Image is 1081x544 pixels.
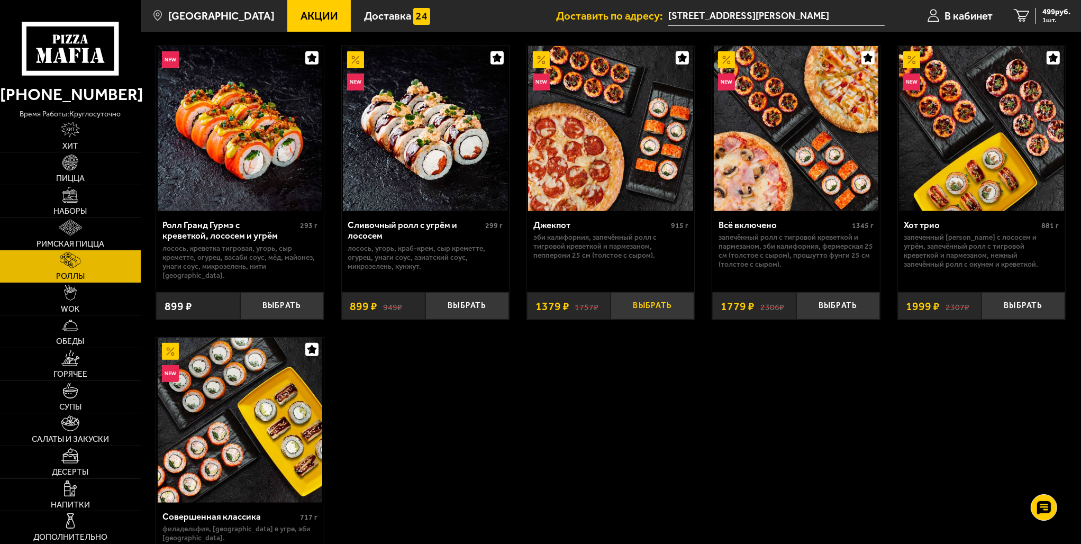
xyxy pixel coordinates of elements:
img: Акционный [718,51,735,68]
span: 299 г [485,221,503,230]
button: Выбрать [611,292,694,320]
span: Доставка [364,11,411,21]
button: Выбрать [796,292,880,320]
button: Выбрать [240,292,324,320]
span: Обеды [56,338,84,346]
span: Наборы [53,207,87,215]
span: Пицца [56,175,85,183]
div: Джекпот [533,220,668,230]
span: WOK [61,305,79,313]
span: Десерты [52,468,88,476]
img: Джекпот [528,46,693,211]
span: 1 шт. [1042,17,1070,24]
a: АкционныйНовинкаСливочный ролл с угрём и лососем [342,46,509,211]
img: Акционный [347,51,364,68]
a: НовинкаРолл Гранд Гурмэ с креветкой, лососем и угрём [156,46,323,211]
img: Хот трио [899,46,1064,211]
img: Новинка [162,365,179,382]
span: 499 руб. [1042,8,1070,16]
img: Новинка [718,74,735,90]
a: АкционныйНовинкаДжекпот [527,46,694,211]
span: 293 г [300,221,317,230]
a: АкционныйНовинкаВсё включено [712,46,879,211]
span: улица Коллонтай, 24к2 [668,6,885,26]
img: Сливочный ролл с угрём и лососем [343,46,508,211]
button: Выбрать [982,292,1065,320]
s: 2306 ₽ [760,301,784,312]
s: 2307 ₽ [946,301,969,312]
img: Ролл Гранд Гурмэ с креветкой, лососем и угрём [158,46,323,211]
div: Совершенная классика [162,511,297,522]
div: Ролл Гранд Гурмэ с креветкой, лососем и угрём [162,220,297,241]
span: Супы [59,403,81,411]
span: Доставить по адресу: [556,11,668,21]
img: 15daf4d41897b9f0e9f617042186c801.svg [413,8,430,25]
div: Хот трио [904,220,1039,230]
p: Запеченный [PERSON_NAME] с лососем и угрём, Запечённый ролл с тигровой креветкой и пармезаном, Не... [904,233,1059,269]
span: Горячее [53,370,87,378]
img: Новинка [533,74,550,90]
img: Совершенная классика [158,338,323,503]
span: Дополнительно [33,533,107,541]
span: Римская пицца [37,240,104,248]
img: Акционный [903,51,920,68]
div: Сливочный ролл с угрём и лососем [348,220,483,241]
p: лосось, креветка тигровая, угорь, Сыр креметте, огурец, васаби соус, мёд, майонез, унаги соус, ми... [162,244,317,280]
p: Эби Калифорния, Запечённый ролл с тигровой креветкой и пармезаном, Пепперони 25 см (толстое с сыр... [533,233,688,260]
img: Акционный [533,51,550,68]
span: [GEOGRAPHIC_DATA] [168,11,275,21]
span: В кабинет [944,11,993,21]
span: Напитки [51,501,90,509]
p: Филадельфия, [GEOGRAPHIC_DATA] в угре, Эби [GEOGRAPHIC_DATA]. [162,524,317,542]
span: Роллы [56,273,85,280]
span: Акции [301,11,338,21]
span: Салаты и закуски [32,436,109,443]
p: Запечённый ролл с тигровой креветкой и пармезаном, Эби Калифорния, Фермерская 25 см (толстое с сы... [719,233,874,269]
img: Новинка [162,51,179,68]
a: АкционныйНовинкаСовершенная классика [156,338,323,503]
span: 1999 ₽ [906,301,940,312]
span: Хит [62,142,78,150]
a: АкционныйНовинкаХот трио [898,46,1065,211]
s: 949 ₽ [383,301,402,312]
span: 899 ₽ [350,301,378,312]
img: Всё включено [714,46,879,211]
span: 1779 ₽ [721,301,755,312]
img: Новинка [347,74,364,90]
div: Всё включено [719,220,849,230]
input: Ваш адрес доставки [668,6,885,26]
span: 899 ₽ [165,301,192,312]
s: 1757 ₽ [575,301,599,312]
button: Выбрать [425,292,509,320]
img: Акционный [162,343,179,360]
span: 915 г [671,221,688,230]
span: 1379 ₽ [535,301,569,312]
img: Новинка [903,74,920,90]
span: 1345 г [852,221,874,230]
span: 717 г [300,513,317,522]
p: лосось, угорь, краб-крем, Сыр креметте, огурец, унаги соус, азиатский соус, микрозелень, кунжут. [348,244,503,271]
span: 881 г [1041,221,1059,230]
